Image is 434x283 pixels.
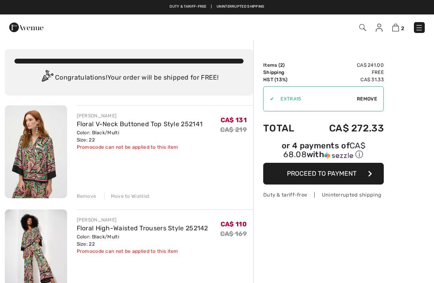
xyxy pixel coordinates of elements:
td: Free [307,69,384,76]
input: Promo code [274,87,357,111]
div: or 4 payments of with [263,142,384,160]
div: or 4 payments ofCA$ 68.08withSezzle Click to learn more about Sezzle [263,142,384,163]
img: Congratulation2.svg [39,70,55,86]
a: 2 [392,23,404,32]
a: Floral High-Waisted Trousers Style 252142 [77,224,208,232]
div: Congratulations! Your order will be shipped for FREE! [14,70,244,86]
img: Menu [415,24,423,32]
div: Promocode can not be applied to this item [77,144,203,151]
td: Total [263,115,307,142]
img: Search [359,24,366,31]
div: Move to Wishlist [104,193,150,200]
td: CA$ 241.00 [307,62,384,69]
td: CA$ 31.33 [307,76,384,83]
span: 2 [401,25,404,31]
img: Shopping Bag [392,24,399,31]
td: HST (13%) [263,76,307,83]
span: Remove [357,95,377,103]
div: Remove [77,193,96,200]
span: CA$ 131 [221,116,247,124]
button: Proceed to Payment [263,163,384,185]
span: CA$ 110 [221,220,247,228]
span: 2 [280,62,283,68]
a: Floral V-Neck Buttoned Top Style 252141 [77,120,203,128]
div: Promocode can not be applied to this item [77,248,208,255]
td: Items ( ) [263,62,307,69]
div: Duty & tariff-free | Uninterrupted shipping [263,191,384,199]
div: [PERSON_NAME] [77,216,208,224]
span: CA$ 68.08 [283,141,365,159]
s: CA$ 219 [220,126,247,133]
div: ✔ [264,95,274,103]
img: Floral V-Neck Buttoned Top Style 252141 [5,105,67,198]
td: CA$ 272.33 [307,115,384,142]
s: CA$ 169 [220,230,247,238]
img: 1ère Avenue [9,19,43,35]
a: 1ère Avenue [9,23,43,31]
div: Color: Black/Multi Size: 22 [77,129,203,144]
img: My Info [376,24,383,32]
td: Shipping [263,69,307,76]
div: [PERSON_NAME] [77,112,203,119]
span: Proceed to Payment [287,170,356,177]
img: Sezzle [324,152,353,159]
div: Color: Black/Multi Size: 22 [77,233,208,248]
